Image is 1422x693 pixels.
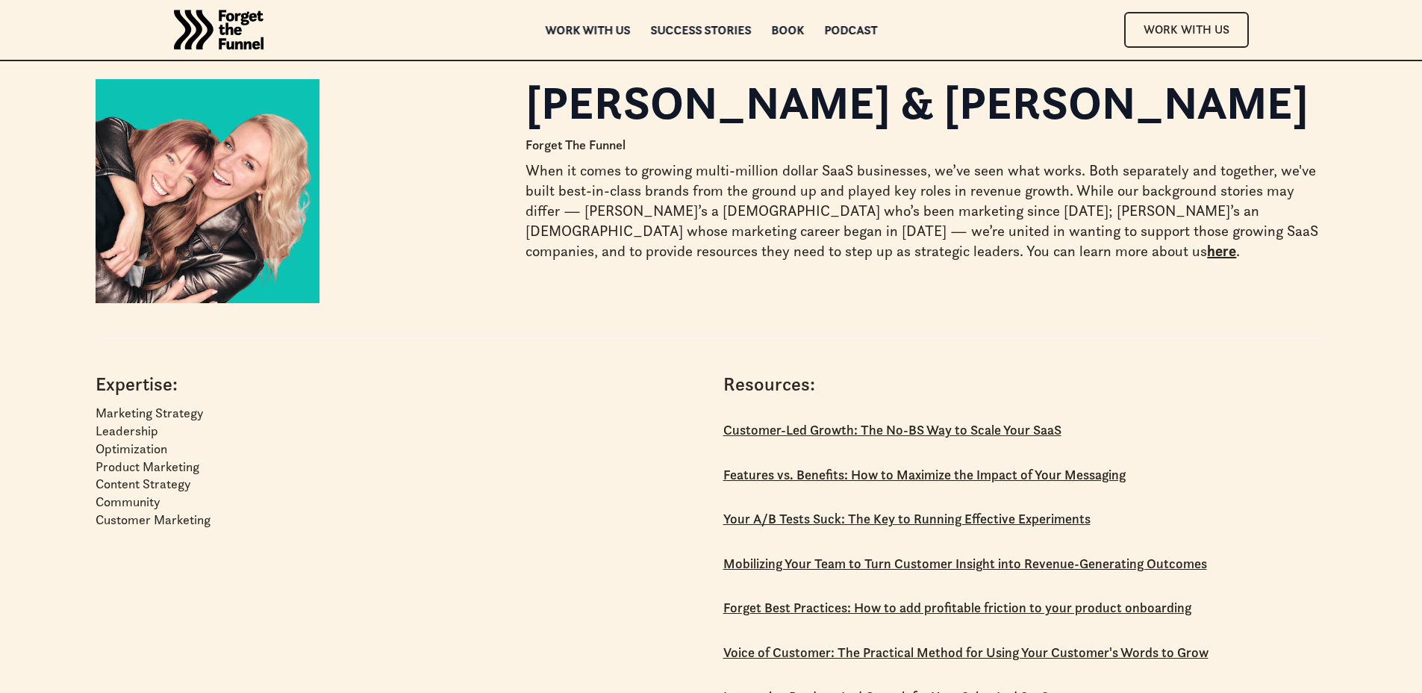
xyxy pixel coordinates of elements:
p: Your A/B Tests Suck: The Key to Running Effective Experiments [723,507,1091,531]
a: Mobilizing Your Team to Turn Customer Insight into Revenue-Generating Outcomes [723,546,1207,591]
p: Community [96,494,699,512]
a: Features vs. Benefits: How to Maximize the Impact of Your Messaging [723,457,1126,502]
p: Product Marketing [96,459,699,476]
a: Customer-Led Growth: The No-BS Way to Scale Your SaaS [723,412,1061,457]
a: here [1207,242,1236,260]
a: Podcast [824,25,877,35]
p: Customer-Led Growth: The No-BS Way to Scale Your SaaS [723,418,1061,442]
p: When it comes to growing multi-million dollar SaaS businesses, we’ve seen what works. Both separa... [526,161,1326,261]
p: Leadership [96,423,699,441]
a: Success Stories [650,25,751,35]
a: Your A/B Tests Suck: The Key to Running Effective Experiments [723,501,1091,546]
p: Forget Best Practices: How to add profitable friction to your product onboarding [723,596,1191,620]
a: Voice of Customer: The Practical Method for Using Your Customer's Words to Grow [723,635,1209,680]
a: Book [771,25,804,35]
p: Forget The Funnel [526,137,1326,155]
p: Marketing Strategy [96,405,699,423]
h4: Expertise: [96,371,699,398]
a: Work with us [545,25,630,35]
p: Customer Marketing [96,512,699,529]
p: Features vs. Benefits: How to Maximize the Impact of Your Messaging [723,463,1126,487]
p: Mobilizing Your Team to Turn Customer Insight into Revenue-Generating Outcomes [723,552,1207,576]
p: Voice of Customer: The Practical Method for Using Your Customer's Words to Grow [723,641,1209,665]
p: Optimization [96,441,699,459]
p: Content Strategy [96,476,699,494]
a: Forget Best Practices: How to add profitable friction to your product onboarding [723,590,1191,635]
a: Work With Us [1124,12,1249,47]
h4: Resources: [723,371,1327,398]
h1: [PERSON_NAME] & [PERSON_NAME] [526,79,1326,125]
